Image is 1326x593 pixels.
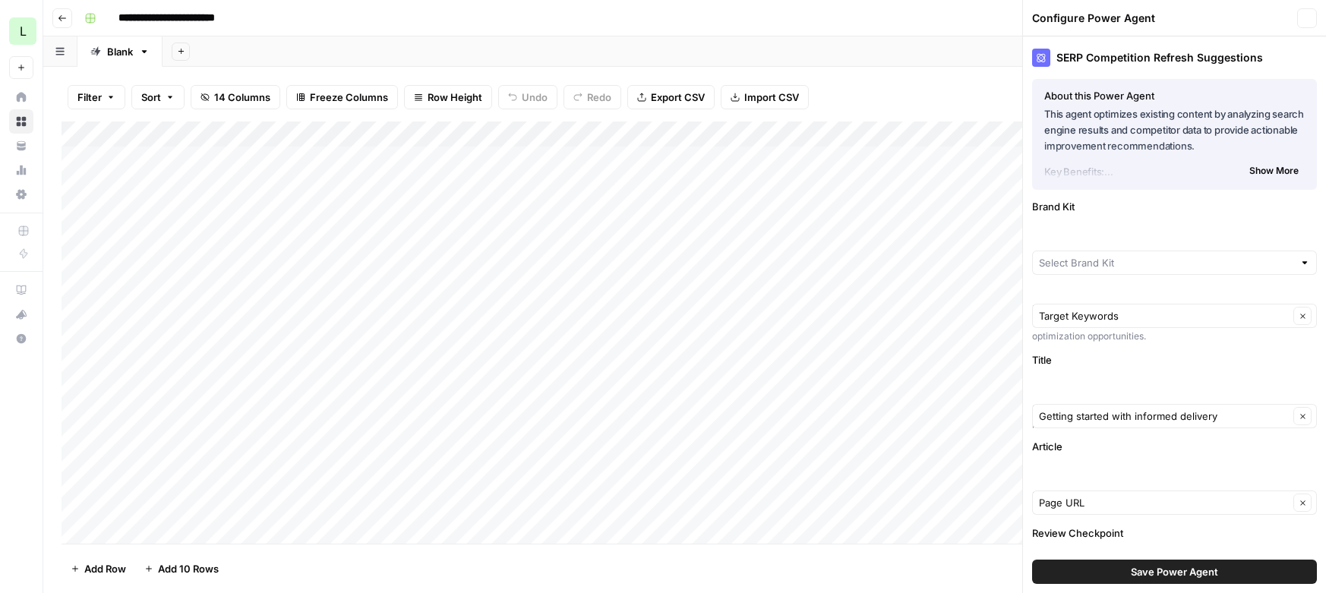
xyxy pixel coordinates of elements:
[9,109,33,134] a: Browse
[1032,199,1317,214] label: Brand Kit
[9,158,33,182] a: Usage
[1039,308,1289,323] input: Target Keywords
[141,90,161,105] span: Sort
[1044,106,1305,154] p: This agent optimizes existing content by analyzing search engine results and competitor data to p...
[1243,161,1305,181] button: Show More
[9,182,33,207] a: Settings
[1032,352,1317,367] label: Title
[77,90,102,105] span: Filter
[564,85,621,109] button: Redo
[1044,88,1305,103] div: About this Power Agent
[9,12,33,50] button: Workspace: Lob
[651,90,705,105] span: Export CSV
[68,85,125,109] button: Filter
[9,302,33,326] button: What's new?
[404,85,492,109] button: Row Height
[587,90,611,105] span: Redo
[20,22,27,40] span: L
[62,557,135,581] button: Add Row
[1032,402,1317,430] div: Enter your article's current title to help the workflow identify and preserve your content's main...
[1032,439,1317,454] label: Article
[1039,495,1289,510] input: Page URL
[627,85,715,109] button: Export CSV
[310,90,388,105] span: Freeze Columns
[107,44,133,59] div: Blank
[9,134,33,158] a: Your Data
[214,90,270,105] span: 14 Columns
[1032,489,1317,516] div: Paste your article's HTML, Markdown, or URL to provide the content that will be analyzed and opti...
[428,90,482,105] span: Row Height
[9,326,33,351] button: Help + Support
[721,85,809,109] button: Import CSV
[158,561,219,576] span: Add 10 Rows
[522,90,548,105] span: Undo
[744,90,799,105] span: Import CSV
[1032,560,1317,584] button: Save Power Agent
[131,85,185,109] button: Sort
[84,561,126,576] span: Add Row
[1039,408,1289,424] input: Getting started with informed delivery
[191,85,280,109] button: 14 Columns
[498,85,557,109] button: Undo
[10,303,33,326] div: What's new?
[1032,302,1317,343] div: Enter the main keyword you want your article to rank for, which will be used to analyze competito...
[1131,564,1218,579] span: Save Power Agent
[77,36,163,67] a: Blank
[9,278,33,302] a: AirOps Academy
[1032,49,1317,67] div: SERP Competition Refresh Suggestions
[1249,164,1299,178] span: Show More
[286,85,398,109] button: Freeze Columns
[1039,255,1293,270] input: Select Brand Kit
[9,85,33,109] a: Home
[135,557,228,581] button: Add 10 Rows
[1032,525,1317,541] label: Review Checkpoint
[1044,164,1305,180] p: Key Benefits:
